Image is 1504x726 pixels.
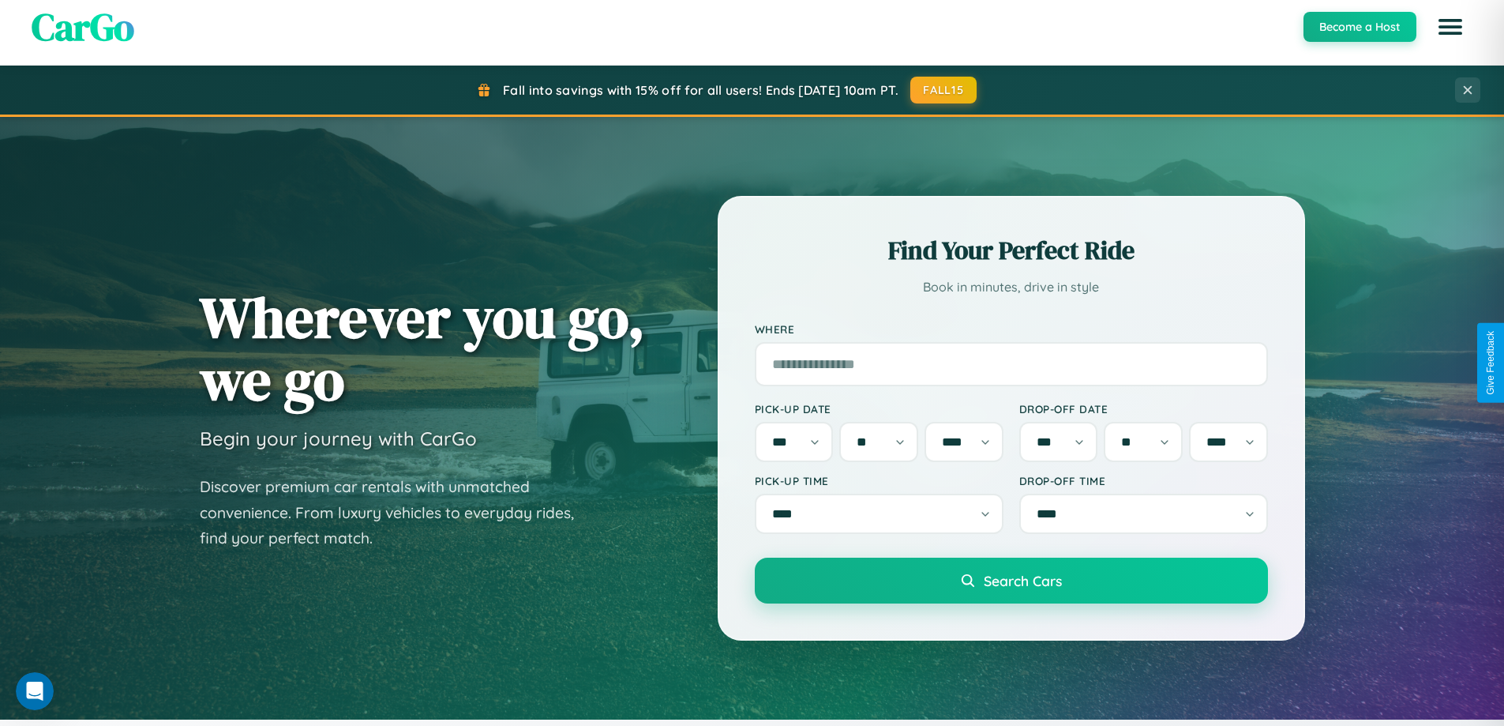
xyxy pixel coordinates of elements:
label: Drop-off Date [1019,402,1268,416]
h3: Begin your journey with CarGo [200,427,477,450]
label: Pick-up Time [755,474,1003,487]
p: Discover premium car rentals with unmatched convenience. From luxury vehicles to everyday rides, ... [200,474,594,551]
label: Where [755,322,1268,336]
button: FALL15 [910,77,977,103]
button: Open menu [1428,5,1472,49]
span: CarGo [32,1,134,53]
div: Give Feedback [1485,331,1496,395]
label: Pick-up Date [755,402,1003,416]
span: Search Cars [984,572,1062,589]
p: Book in minutes, drive in style [755,276,1268,299]
iframe: Intercom live chat [16,672,54,710]
span: Fall into savings with 15% off for all users! Ends [DATE] 10am PT. [503,82,898,98]
button: Search Cars [755,558,1268,604]
h1: Wherever you go, we go [200,286,645,411]
button: Become a Host [1303,12,1416,42]
label: Drop-off Time [1019,474,1268,487]
h2: Find Your Perfect Ride [755,233,1268,268]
